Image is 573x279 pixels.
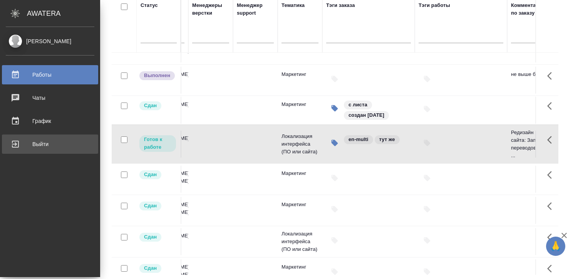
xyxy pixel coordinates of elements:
[139,71,177,81] div: Исполнитель завершил работу
[6,37,94,45] div: [PERSON_NAME]
[419,71,436,87] button: Добавить тэги
[543,197,561,215] button: Здесь прячутся важные кнопки
[139,201,177,211] div: Менеджер проверил работу исполнителя, передает ее на следующий этап
[139,134,177,153] div: Исполнитель может приступить к работе
[2,65,98,84] a: Работы
[543,259,561,278] button: Здесь прячутся важные кнопки
[144,102,157,109] p: Сдан
[543,97,561,115] button: Здесь прячутся важные кнопки
[326,134,343,151] button: Изменить тэги
[419,101,436,118] button: Добавить тэги
[348,101,367,109] p: с листа
[419,2,450,9] div: Тэги работы
[348,111,384,119] p: создан [DATE]
[6,115,94,127] div: График
[326,2,355,9] div: Тэги заказа
[281,2,305,9] div: Тематика
[144,72,170,79] p: Выполнен
[281,133,318,156] p: Локализация интерфейса (ПО или сайта)
[546,237,565,256] button: 🙏
[348,136,369,143] p: en-multi
[543,131,561,149] button: Здесь прячутся важные кнопки
[2,134,98,154] a: Выйти
[139,263,177,274] div: Менеджер проверил работу исполнителя, передает ее на следующий этап
[144,233,157,241] p: Сдан
[144,264,157,272] p: Сдан
[543,228,561,247] button: Здесь прячутся важные кнопки
[343,100,411,121] div: с листа, создан 14.08.2025
[379,136,395,143] p: тут же
[139,170,177,180] div: Менеджер проверил работу исполнителя, передает ее на следующий этап
[326,100,343,117] button: Изменить тэги
[281,71,318,78] p: Маркетинг
[419,134,436,151] button: Добавить тэги
[326,232,343,249] button: Добавить тэги
[419,201,436,218] button: Добавить тэги
[237,2,274,17] div: Менеджер support
[281,263,318,271] p: Маркетинг
[281,101,318,108] p: Маркетинг
[281,230,318,253] p: Локализация интерфейса (ПО или сайта)
[326,170,343,187] button: Добавить тэги
[326,71,343,87] button: Добавить тэги
[2,88,98,108] a: Чаты
[419,170,436,187] button: Добавить тэги
[27,6,100,21] div: AWATERA
[2,111,98,131] a: График
[6,138,94,150] div: Выйти
[139,101,177,111] div: Менеджер проверил работу исполнителя, передает ее на следующий этап
[511,71,548,78] p: не выше б1
[144,202,157,210] p: Сдан
[6,92,94,104] div: Чаты
[326,201,343,218] button: Добавить тэги
[281,201,318,208] p: Маркетинг
[144,136,171,151] p: Готов к работе
[343,134,400,145] div: en-multi, тут же
[6,69,94,81] div: Работы
[511,129,548,160] p: Редизайн сайта: Запрос переводов для ...
[543,67,561,85] button: Здесь прячутся важные кнопки
[543,166,561,184] button: Здесь прячутся важные кнопки
[141,2,158,9] div: Статус
[549,238,562,254] span: 🙏
[144,171,157,178] p: Сдан
[511,2,548,17] div: Комментарии по заказу
[192,2,229,17] div: Менеджеры верстки
[419,232,436,249] button: Добавить тэги
[281,170,318,177] p: Маркетинг
[139,232,177,242] div: Менеджер проверил работу исполнителя, передает ее на следующий этап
